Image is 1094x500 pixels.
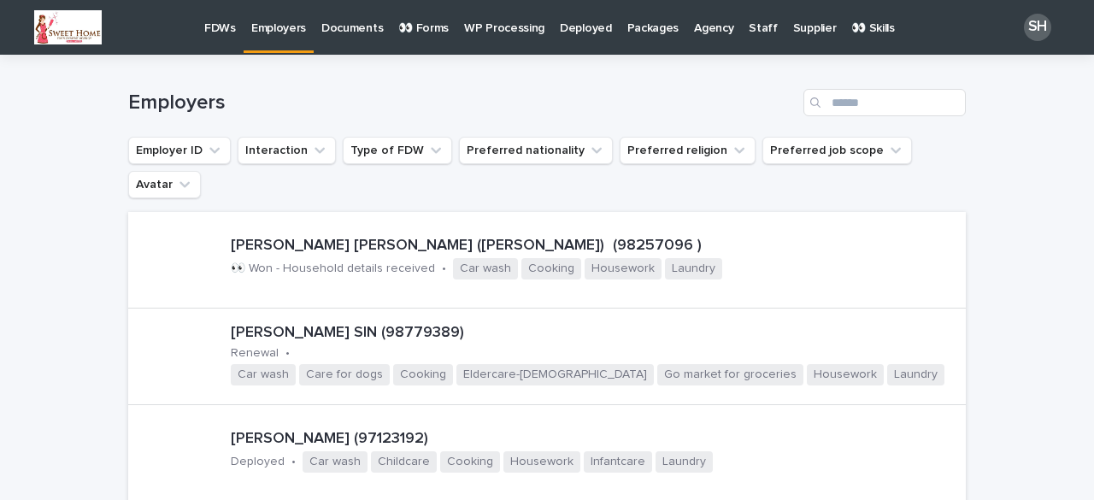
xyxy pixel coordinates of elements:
p: Deployed [231,455,285,469]
button: Interaction [238,137,336,164]
span: Cooking [440,451,500,473]
span: Go market for groceries [657,364,803,385]
input: Search [803,89,966,116]
button: Preferred religion [620,137,756,164]
span: Housework [503,451,580,473]
span: Cooking [393,364,453,385]
p: 👀 Won - Household details received [231,262,435,276]
p: Renewal [231,346,279,361]
button: Avatar [128,171,201,198]
button: Preferred job scope [762,137,912,164]
div: SH [1024,14,1051,41]
span: Eldercare-[DEMOGRAPHIC_DATA] [456,364,654,385]
span: Housework [807,364,884,385]
p: [PERSON_NAME] [PERSON_NAME] ([PERSON_NAME]) (98257096 ) [231,237,959,256]
span: Infantcare [584,451,652,473]
span: Housework [585,258,662,279]
span: Car wash [303,451,368,473]
span: Car wash [453,258,518,279]
button: Preferred nationality [459,137,613,164]
button: Type of FDW [343,137,452,164]
span: Laundry [665,258,722,279]
p: [PERSON_NAME] (97123192) [231,430,914,449]
span: Cooking [521,258,581,279]
p: [PERSON_NAME] SIN (98779389) [231,324,959,343]
h1: Employers [128,91,797,115]
p: • [442,262,446,276]
span: Care for dogs [299,364,390,385]
p: • [291,455,296,469]
a: [PERSON_NAME] [PERSON_NAME] ([PERSON_NAME]) (98257096 )👀 Won - Household details received•Car was... [128,212,966,309]
span: Laundry [656,451,713,473]
a: [PERSON_NAME] SIN (98779389)Renewal•Car washCare for dogsCookingEldercare-[DEMOGRAPHIC_DATA]Go ma... [128,309,966,405]
img: Krf_blxGAxy4uIFKcV82xsJUayUUkIOpZwschjqbCJ4 [34,10,102,44]
p: • [285,346,290,361]
span: Car wash [231,364,296,385]
span: Laundry [887,364,944,385]
span: Childcare [371,451,437,473]
button: Employer ID [128,137,231,164]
